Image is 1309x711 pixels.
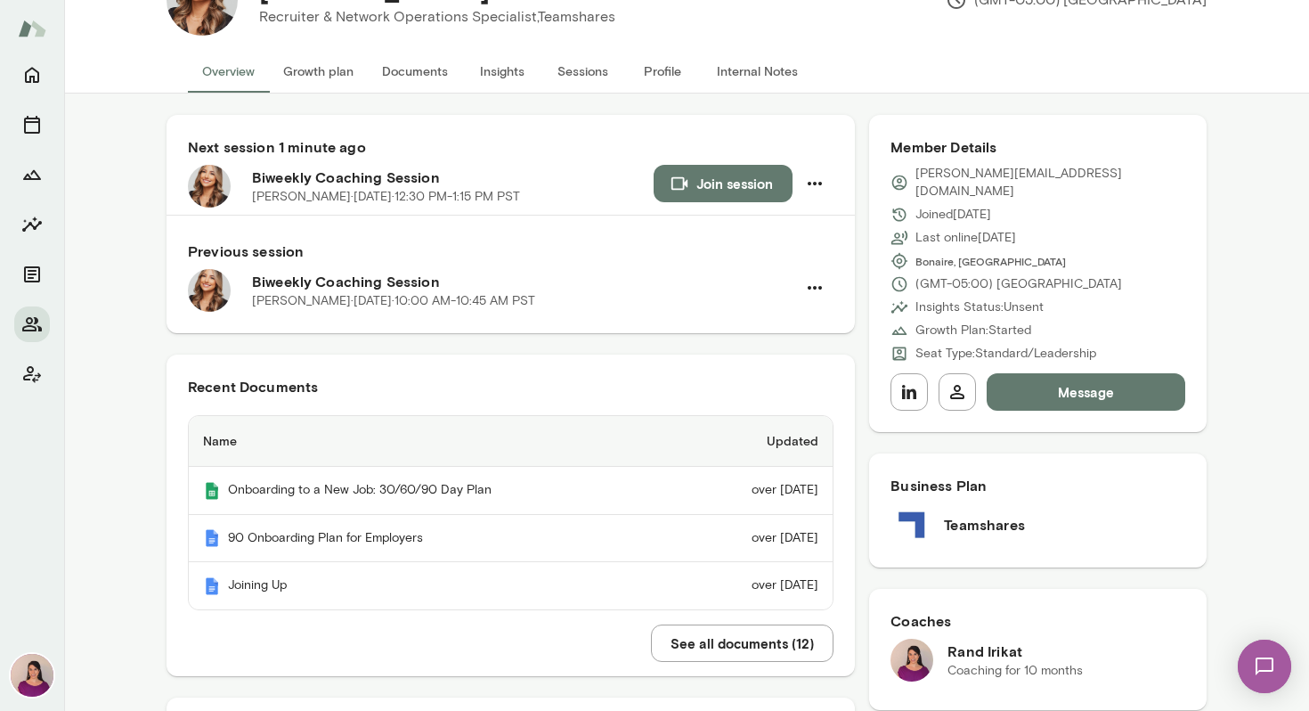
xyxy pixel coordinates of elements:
img: Mento | Coaching sessions [203,577,221,595]
h6: Rand Irikat [947,641,1083,662]
td: over [DATE] [684,515,833,563]
button: Client app [14,356,50,392]
p: Insights Status: Unsent [915,298,1044,316]
h6: Member Details [890,136,1185,158]
td: over [DATE] [684,467,833,515]
th: Name [189,416,684,467]
h6: Next session 1 minute ago [188,136,833,158]
button: Sessions [14,107,50,143]
button: Profile [622,50,703,93]
h6: Teamshares [944,514,1025,535]
th: Joining Up [189,562,684,609]
button: Members [14,306,50,342]
button: Documents [368,50,462,93]
h6: Previous session [188,241,833,262]
span: Bonaire, [GEOGRAPHIC_DATA] [915,254,1066,268]
img: Mento | Coaching sessions [203,529,221,547]
img: Mento | Coaching sessions [203,482,221,500]
h6: Biweekly Coaching Session [252,271,796,292]
img: Mento [18,12,46,45]
button: Sessions [542,50,622,93]
button: Join session [654,165,793,202]
h6: Recent Documents [188,376,833,397]
p: [PERSON_NAME] · [DATE] · 12:30 PM-1:15 PM PST [252,188,520,206]
p: [PERSON_NAME][EMAIL_ADDRESS][DOMAIN_NAME] [915,165,1185,200]
button: Home [14,57,50,93]
button: Growth Plan [14,157,50,192]
p: Seat Type: Standard/Leadership [915,345,1096,363]
p: [PERSON_NAME] · [DATE] · 10:00 AM-10:45 AM PST [252,292,535,310]
h6: Biweekly Coaching Session [252,167,654,188]
p: Last online [DATE] [915,229,1016,247]
p: Coaching for 10 months [947,662,1083,680]
p: Recruiter & Network Operations Specialist, Teamshares [259,6,615,28]
img: Rand Irikat [11,654,53,697]
button: Internal Notes [703,50,812,93]
button: Message [987,373,1185,411]
button: Insights [14,207,50,242]
td: over [DATE] [684,562,833,609]
button: Documents [14,257,50,292]
button: Insights [462,50,542,93]
h6: Coaches [890,610,1185,632]
p: (GMT-05:00) [GEOGRAPHIC_DATA] [915,275,1122,293]
th: Updated [684,416,833,467]
button: Growth plan [269,50,368,93]
p: Growth Plan: Started [915,322,1031,339]
th: 90 Onboarding Plan for Employers [189,515,684,563]
th: Onboarding to a New Job: 30/60/90 Day Plan [189,467,684,515]
img: Rand Irikat [890,639,933,682]
button: Overview [188,50,269,93]
p: Joined [DATE] [915,206,991,224]
button: See all documents (12) [651,625,833,662]
h6: Business Plan [890,475,1185,496]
